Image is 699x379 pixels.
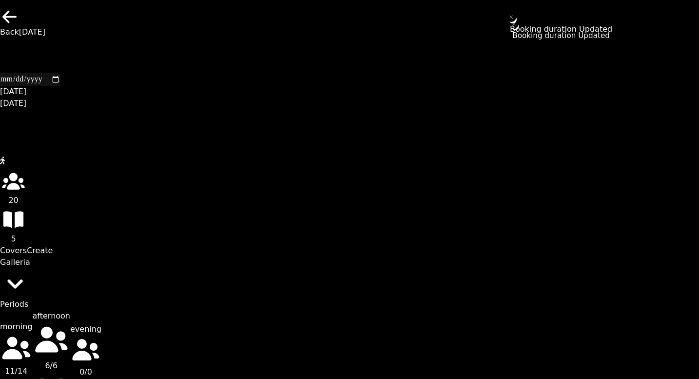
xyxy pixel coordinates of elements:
span: Create [27,246,53,255]
span: [DATE] [19,27,45,37]
span: 20 [8,196,18,205]
span: 5 [11,234,16,243]
div: Booking duration Updated [510,23,612,35]
p: 6 / 6 [33,360,70,372]
p: 0 / 0 [70,366,101,378]
button: Create [27,245,53,257]
button: Close toast [506,12,516,22]
div: Booking duration Updated [512,30,610,41]
p: evening [70,323,101,335]
p: afternoon [33,310,70,322]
